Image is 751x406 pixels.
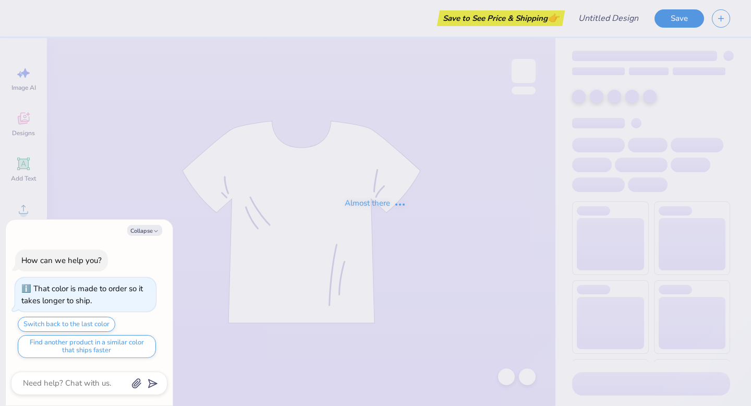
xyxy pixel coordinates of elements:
[345,197,406,209] div: Almost there
[18,335,156,358] button: Find another product in a similar color that ships faster
[21,283,143,306] div: That color is made to order so it takes longer to ship.
[21,255,102,266] div: How can we help you?
[127,225,162,236] button: Collapse
[18,317,115,332] button: Switch back to the last color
